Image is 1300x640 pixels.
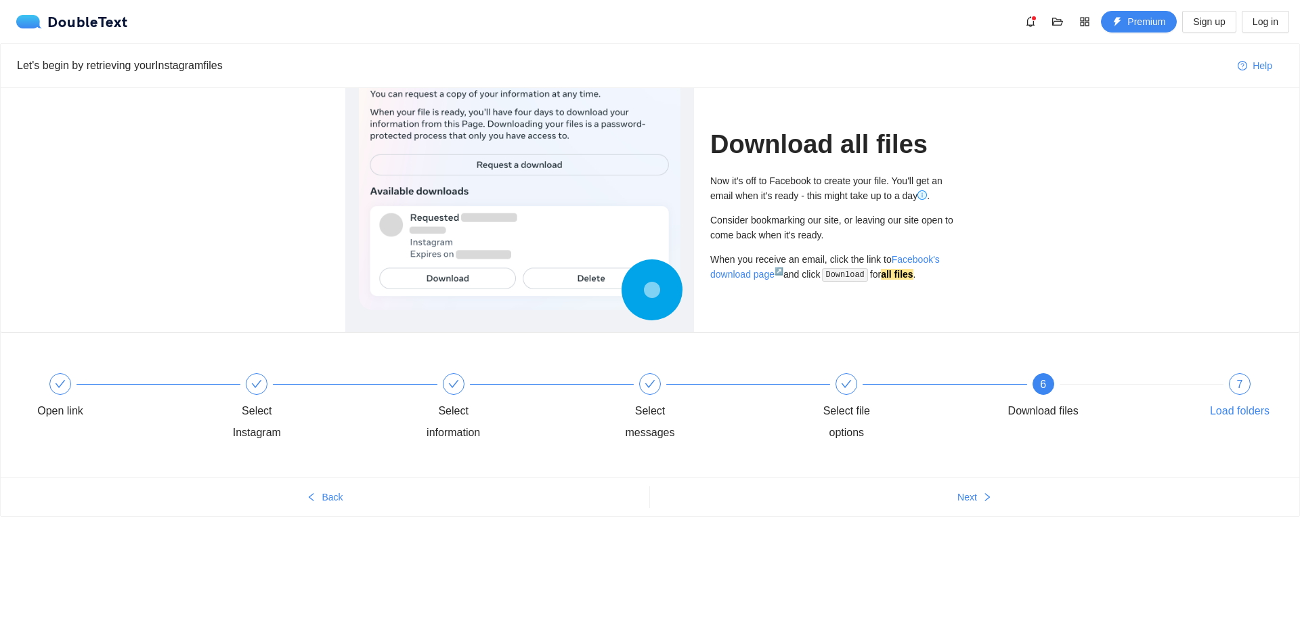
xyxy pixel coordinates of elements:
[448,379,459,389] span: check
[645,379,655,389] span: check
[217,400,296,444] div: Select Instagram
[414,400,493,444] div: Select information
[841,379,852,389] span: check
[710,129,955,161] h1: Download all files
[710,254,940,280] a: Facebook's download page↗
[807,373,1003,444] div: Select file options
[1127,14,1165,29] span: Premium
[710,213,955,242] div: Consider bookmarking our site, or leaving our site open to come back when it's ready.
[1193,14,1225,29] span: Sign up
[1182,11,1236,33] button: Sign up
[710,252,955,282] div: When you receive an email, click the link to and click for .
[322,490,343,505] span: Back
[16,15,47,28] img: logo
[1047,11,1068,33] button: folder-open
[881,269,913,280] strong: all files
[414,373,611,444] div: Select information
[1075,16,1095,27] span: appstore
[710,173,955,203] div: Now it's off to Facebook to create your file. You'll get an email when it's ready - this might ta...
[775,267,783,275] sup: ↗
[251,379,262,389] span: check
[16,15,128,28] div: DoubleText
[37,400,83,422] div: Open link
[307,492,316,503] span: left
[1238,61,1247,72] span: question-circle
[21,373,217,422] div: Open link
[55,379,66,389] span: check
[1253,14,1278,29] span: Log in
[1074,11,1096,33] button: appstore
[822,268,869,282] code: Download
[917,190,927,200] span: info-circle
[16,15,128,28] a: logoDoubleText
[611,400,689,444] div: Select messages
[1200,373,1279,422] div: 7Load folders
[650,486,1299,508] button: Nextright
[1242,11,1289,33] button: Log in
[1004,373,1200,422] div: 6Download files
[1101,11,1177,33] button: thunderboltPremium
[1020,11,1041,33] button: bell
[982,492,992,503] span: right
[1227,55,1283,77] button: question-circleHelp
[217,373,414,444] div: Select Instagram
[807,400,886,444] div: Select file options
[611,373,807,444] div: Select messages
[1,486,649,508] button: leftBack
[1020,16,1041,27] span: bell
[1253,58,1272,73] span: Help
[1112,17,1122,28] span: thunderbolt
[1008,400,1079,422] div: Download files
[1210,400,1270,422] div: Load folders
[957,490,977,505] span: Next
[17,57,1227,74] div: Let's begin by retrieving your Instagram files
[1237,379,1243,390] span: 7
[1040,379,1046,390] span: 6
[1047,16,1068,27] span: folder-open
